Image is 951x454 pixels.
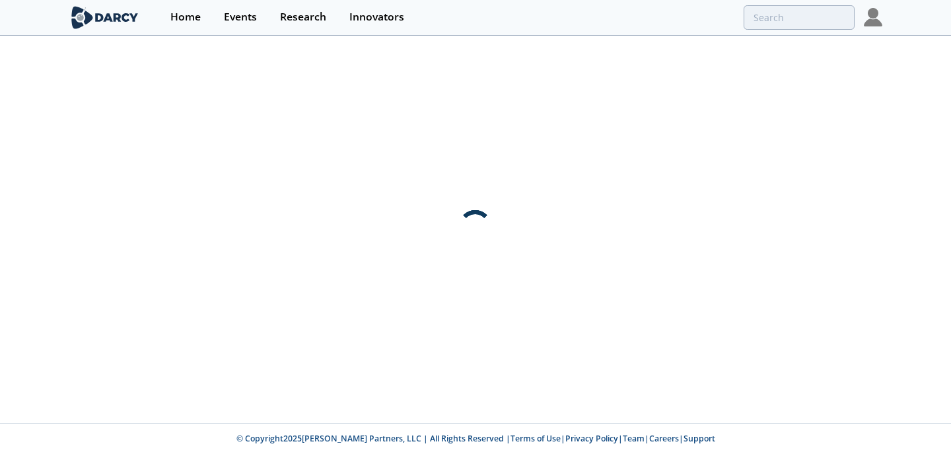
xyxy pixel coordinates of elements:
div: Research [280,12,326,22]
div: Events [224,12,257,22]
div: Innovators [349,12,404,22]
iframe: chat widget [896,401,938,441]
a: Privacy Policy [565,433,618,444]
a: Support [684,433,715,444]
div: Home [170,12,201,22]
a: Careers [649,433,679,444]
a: Team [623,433,645,444]
img: logo-wide.svg [69,6,141,29]
img: Profile [864,8,882,26]
p: © Copyright 2025 [PERSON_NAME] Partners, LLC | All Rights Reserved | | | | | [18,433,933,445]
a: Terms of Use [511,433,561,444]
input: Advanced Search [744,5,855,30]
